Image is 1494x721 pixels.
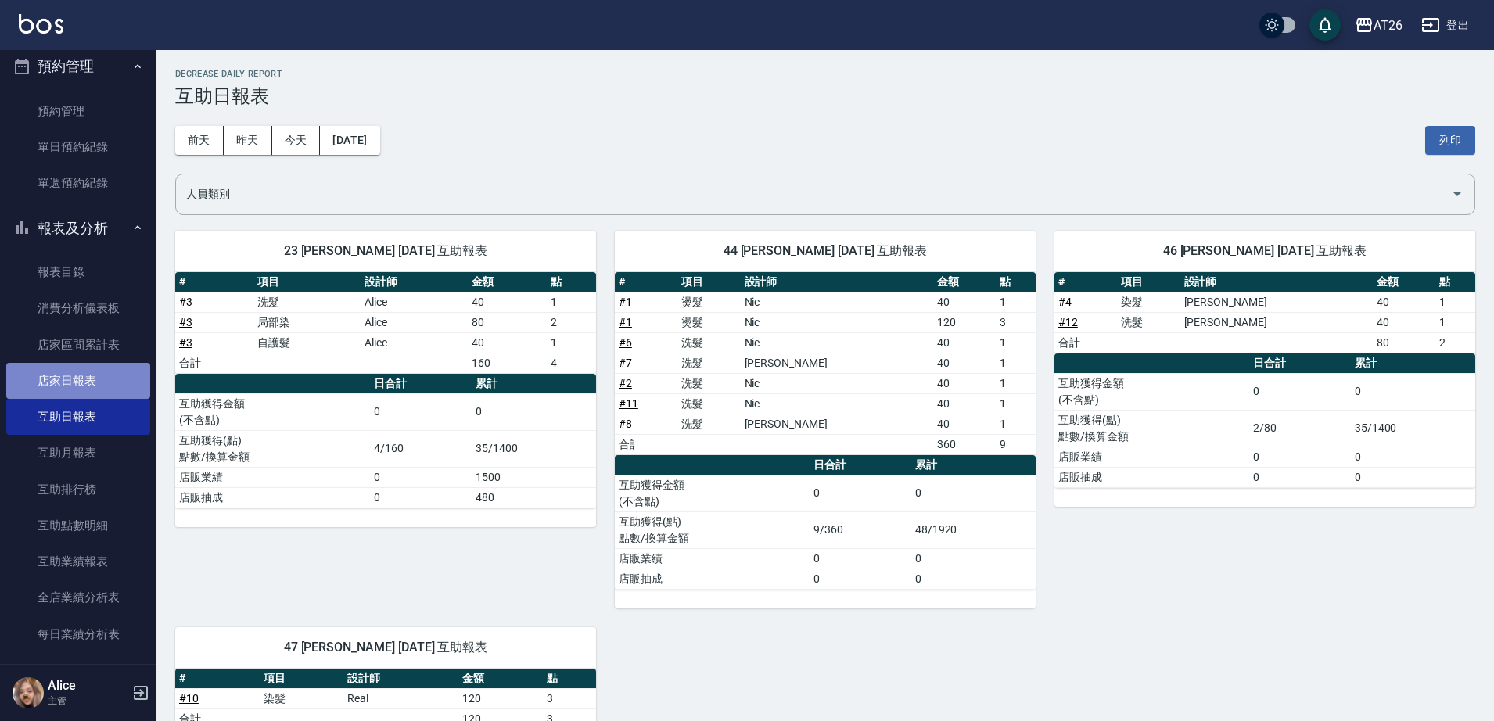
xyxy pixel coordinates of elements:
a: #10 [179,692,199,705]
button: [DATE] [320,126,379,155]
td: 9 [996,434,1036,454]
td: 0 [370,467,472,487]
th: 金額 [468,272,546,292]
td: 合計 [175,353,253,373]
td: 1 [996,353,1036,373]
td: 0 [911,548,1036,569]
div: AT26 [1374,16,1402,35]
table: a dense table [175,272,596,374]
th: 設計師 [343,669,458,689]
td: 洗髮 [677,332,740,353]
th: 點 [1435,272,1475,292]
td: 40 [933,292,996,312]
td: 0 [370,393,472,430]
a: 報表目錄 [6,254,150,290]
td: 40 [933,393,996,414]
td: 40 [1373,312,1435,332]
button: 前天 [175,126,224,155]
td: 35/1400 [472,430,596,467]
td: Alice [361,312,468,332]
td: 1 [547,332,596,353]
td: 40 [933,373,996,393]
a: #11 [619,397,638,410]
td: 360 [933,434,996,454]
td: 0 [1249,447,1351,467]
th: 累計 [472,374,596,394]
button: 列印 [1425,126,1475,155]
td: 洗髮 [677,414,740,434]
th: 項目 [260,669,344,689]
h5: Alice [48,678,127,694]
a: #1 [619,316,632,328]
a: 店家日報表 [6,363,150,399]
td: Nic [741,393,933,414]
td: 1 [996,373,1036,393]
td: 3 [543,688,596,708]
td: Alice [361,332,468,353]
th: 金額 [1373,272,1435,292]
th: 點 [547,272,596,292]
td: 0 [472,393,596,430]
a: 預約管理 [6,93,150,129]
table: a dense table [175,374,596,508]
td: 1 [996,414,1036,434]
td: Nic [741,292,933,312]
td: 2/80 [1249,410,1351,447]
td: Nic [741,373,933,393]
td: 互助獲得金額 (不含點) [1054,373,1249,410]
a: 互助業績報表 [6,543,150,579]
img: Person [13,677,44,708]
td: 店販業績 [615,548,810,569]
td: 4/160 [370,430,472,467]
th: 設計師 [361,272,468,292]
a: #7 [619,357,632,369]
a: 店家區間累計表 [6,327,150,363]
a: #3 [179,316,192,328]
th: 累計 [911,455,1036,475]
td: 40 [933,414,996,434]
img: Logo [19,14,63,34]
td: 0 [1249,373,1351,410]
button: save [1309,9,1341,41]
td: 合計 [1054,332,1117,353]
td: 互助獲得(點) 點數/換算金額 [615,511,810,548]
td: 80 [1373,332,1435,353]
th: 設計師 [1180,272,1373,292]
table: a dense table [1054,272,1475,353]
td: 1 [996,332,1036,353]
table: a dense table [1054,353,1475,488]
th: 金額 [933,272,996,292]
td: Nic [741,312,933,332]
th: # [175,669,260,689]
td: 0 [370,487,472,508]
td: 120 [933,312,996,332]
td: [PERSON_NAME] [741,414,933,434]
td: 1500 [472,467,596,487]
td: 0 [810,569,911,589]
table: a dense table [615,455,1036,590]
a: 互助月報表 [6,435,150,471]
a: #1 [619,296,632,308]
a: 每日業績分析表 [6,616,150,652]
td: 店販抽成 [615,569,810,589]
td: 40 [468,332,546,353]
button: 預約管理 [6,46,150,87]
a: #3 [179,296,192,308]
td: 160 [468,353,546,373]
a: 消費分析儀表板 [6,290,150,326]
td: 80 [468,312,546,332]
td: 0 [810,548,911,569]
td: 0 [911,569,1036,589]
td: 洗髮 [677,373,740,393]
th: 點 [996,272,1036,292]
th: 金額 [458,669,543,689]
td: 2 [547,312,596,332]
td: 互助獲得金額 (不含點) [175,393,370,430]
span: 47 [PERSON_NAME] [DATE] 互助報表 [194,640,577,655]
td: [PERSON_NAME] [1180,312,1373,332]
td: 互助獲得金額 (不含點) [615,475,810,511]
a: 營業統計分析表 [6,652,150,688]
td: 1 [1435,312,1475,332]
a: 互助點數明細 [6,508,150,543]
td: 4 [547,353,596,373]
